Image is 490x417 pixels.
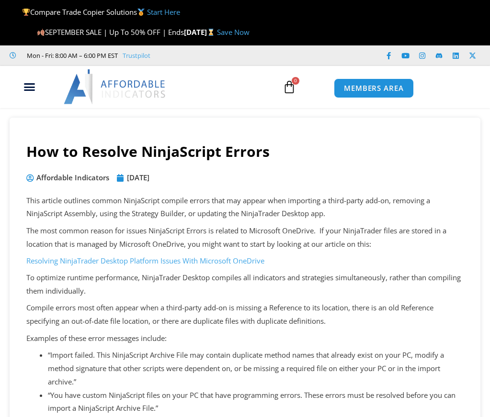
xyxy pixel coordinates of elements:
li: “You have custom NinjaScript files on your PC that have programming errors. These errors must be ... [48,389,464,416]
p: This article outlines common NinjaScript compile errors that may appear when importing a third-pa... [26,194,464,221]
time: [DATE] [127,173,149,182]
span: Mon - Fri: 8:00 AM – 6:00 PM EST [24,50,118,61]
img: LogoAI | Affordable Indicators – NinjaTrader [64,69,167,104]
a: MEMBERS AREA [334,78,414,98]
p: Compile errors most often appear when a third-party add-on is missing a Reference to its location... [26,301,464,328]
p: To optimize runtime performance, NinjaTrader Desktop compiles all indicators and strategies simul... [26,271,464,298]
a: Trustpilot [123,51,150,60]
img: ⌛ [207,29,215,36]
a: Save Now [217,27,250,37]
p: The most common reason for issues NinjaScript Errors is related to Microsoft OneDrive. If your Ni... [26,224,464,251]
span: Affordable Indicators [34,171,109,185]
span: SEPTEMBER SALE | Up To 50% OFF | Ends [37,27,184,37]
span: MEMBERS AREA [344,85,404,92]
li: “Import failed. This NinjaScript Archive File may contain duplicate method names that already exi... [48,349,464,389]
a: Start Here [147,7,180,17]
a: 0 [268,73,310,101]
div: Menu Toggle [5,78,54,96]
span: 0 [292,77,299,85]
img: 🍂 [37,29,45,36]
h1: How to Resolve NinjaScript Errors [26,142,464,162]
img: 🥇 [137,9,145,16]
a: Resolving NinjaTrader Desktop Platform Issues With Microsoft OneDrive [26,256,264,265]
strong: [DATE] [184,27,217,37]
img: 🏆 [23,9,30,16]
span: Compare Trade Copier Solutions [22,7,180,17]
p: Examples of these error messages include: [26,332,464,345]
